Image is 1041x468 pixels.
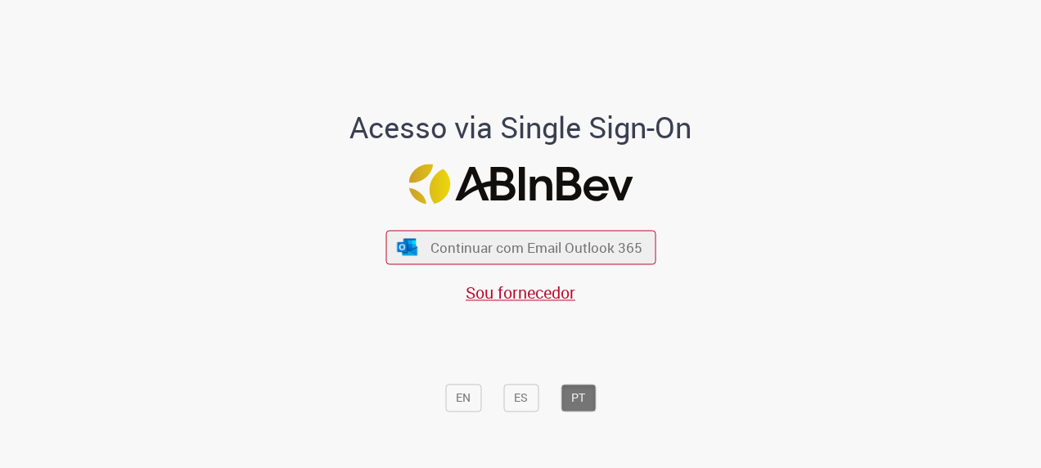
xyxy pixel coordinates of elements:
[396,238,419,255] img: ícone Azure/Microsoft 360
[445,384,481,412] button: EN
[294,112,748,145] h1: Acesso via Single Sign-On
[430,238,642,257] span: Continuar com Email Outlook 365
[385,231,656,264] button: ícone Azure/Microsoft 360 Continuar com Email Outlook 365
[408,164,633,205] img: Logo ABInBev
[561,384,596,412] button: PT
[466,281,575,304] a: Sou fornecedor
[503,384,539,412] button: ES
